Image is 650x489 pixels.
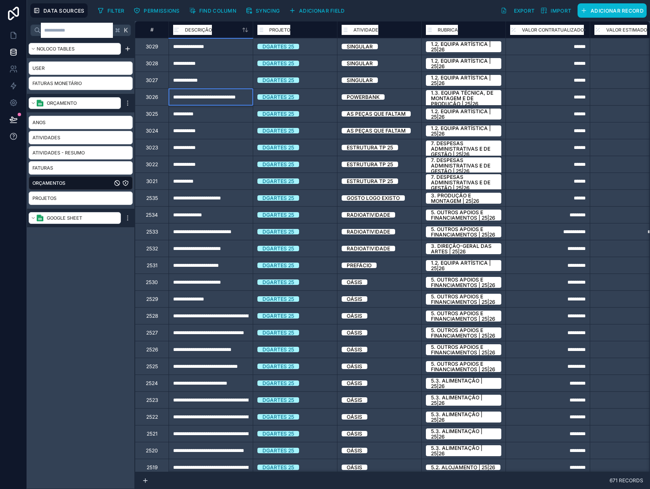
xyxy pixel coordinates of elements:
div: 2535 [146,195,158,202]
div: 2519 [147,464,158,471]
span: Atividade [353,26,378,34]
span: Data Sources [43,8,85,14]
span: Rubrica [438,26,458,34]
button: Permissions [131,4,182,17]
div: 3022 [146,161,158,168]
div: Oásis [347,431,362,436]
div: 3025 [146,111,158,117]
div: 2533 [146,229,158,235]
div: Oásis [347,397,362,403]
div: Dgartes 25 [262,128,294,133]
div: 2529 [146,296,158,303]
div: 5.3. Alimentação | 25|26 [431,428,496,439]
div: 3. Direção-Geral das Artes | 25|26 [431,243,496,254]
div: Dgartes 25 [262,364,294,369]
button: Filter [94,4,128,17]
div: 1.2. Equipa artística | 25|26 [431,41,496,52]
span: 671 records [610,478,643,483]
div: Dgartes 25 [262,162,294,167]
div: Oásis [347,448,362,453]
span: Import [551,8,571,14]
div: Dgartes 25 [262,178,294,184]
div: 3021 [146,178,158,185]
div: Dgartes 25 [262,330,294,335]
div: 5. Outros apoios e financiamentos | 25|26 [431,210,496,221]
div: 2527 [146,330,158,336]
div: Dgartes 25 [262,61,294,66]
div: Oásis [347,364,362,369]
div: Dgartes 25 [262,229,294,234]
a: Permissions [131,4,186,17]
div: Dgartes 25 [262,44,294,49]
div: SINGULAR [347,44,373,49]
div: Dgartes 25 [262,465,294,470]
div: 7. Despesas administrativas e de gestão | 25|26 [431,141,496,157]
div: Oásis [347,347,362,352]
div: 5. Outros apoios e financiamentos | 25|26 [431,226,496,237]
div: 1.2. Equipa artística | 25|26 [431,260,496,271]
div: 2526 [146,346,158,353]
div: SINGULAR [347,77,373,83]
div: Oásis [347,414,362,420]
div: Dgartes 25 [262,397,294,403]
div: 1.2. Equipa artística | 25|26 [431,58,496,69]
button: Adicionar record [578,3,647,18]
span: Valor Estimado [606,26,647,34]
div: Dgartes 25 [262,296,294,302]
div: 2521 [147,431,158,437]
span: Export [514,8,535,14]
span: Find column [199,8,236,14]
div: Dgartes 25 [262,347,294,352]
div: Oásis [347,313,362,319]
span: Projeto [269,26,290,34]
span: Permissions [144,8,179,14]
div: 1.2. Equipa artística | 25|26 [431,125,496,136]
span: K [123,27,129,33]
span: Descrição [185,26,212,34]
div: 2525 [146,363,158,370]
div: 3. Produção e montagem | 25|26 [431,193,496,204]
div: 5. Outros apoios e financiamentos | 25|26 [431,327,496,338]
div: 5.3. Alimentação | 25|26 [431,412,496,423]
div: 1.2. Equipa artística | 25|26 [431,75,496,86]
button: Export [498,3,538,18]
div: RadioAtividade [347,246,390,251]
div: Estrutura TP 25 [347,145,393,150]
span: Filter [107,8,125,14]
div: 5. Outros apoios e financiamentos | 25|26 [431,311,496,322]
div: 2530 [146,279,158,286]
div: As peças que faltam [347,128,406,133]
div: Dgartes 25 [262,212,294,218]
div: PowerBank [347,94,380,100]
div: Dgartes 25 [262,195,294,201]
div: RadioAtividade [347,229,390,234]
span: Syncing [256,8,280,14]
div: Oásis [347,465,362,470]
div: Oásis [347,330,362,335]
div: 2520 [146,447,158,454]
div: 5.3. Alimentação | 25|26 [431,395,496,406]
div: Dgartes 25 [262,94,294,100]
div: 3023 [146,144,158,151]
div: Dgartes 25 [262,279,294,285]
div: 5. Outros apoios e financiamentos | 25|26 [431,344,496,355]
div: 2522 [146,414,158,420]
div: 2523 [146,397,158,404]
div: Dgartes 25 [262,414,294,420]
button: Adicionar field [286,4,348,17]
div: Dgartes 25 [262,380,294,386]
div: 7. Despesas administrativas e de gestão | 25|26 [431,174,496,191]
div: Dgartes 25 [262,77,294,83]
div: Dgartes 25 [262,111,294,117]
div: 5. Outros apoios e financiamentos | 25|26 [431,361,496,372]
div: # [142,27,162,33]
span: Adicionar record [591,8,644,14]
button: Syncing [243,4,283,17]
div: RadioAtividade [347,212,390,218]
div: Oásis [347,380,362,386]
div: 1.3. Equipa técnica, de montagem e de produção | 25|26 [431,90,496,106]
div: 5. Outros apoios e financiamentos | 25|26 [431,294,496,305]
div: Oásis [347,296,362,302]
div: As peças que faltam [347,111,406,117]
div: 3024 [146,128,158,134]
